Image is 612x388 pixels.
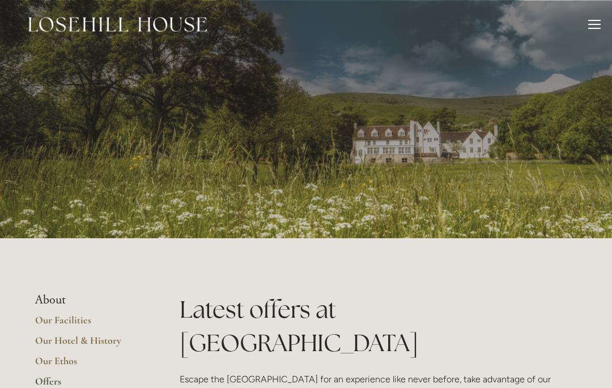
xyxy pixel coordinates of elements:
li: About [35,293,143,307]
h1: Latest offers at [GEOGRAPHIC_DATA] [180,293,577,360]
a: Our Hotel & History [35,334,143,355]
img: Losehill House [28,17,207,32]
a: Our Facilities [35,314,143,334]
a: Our Ethos [35,355,143,375]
